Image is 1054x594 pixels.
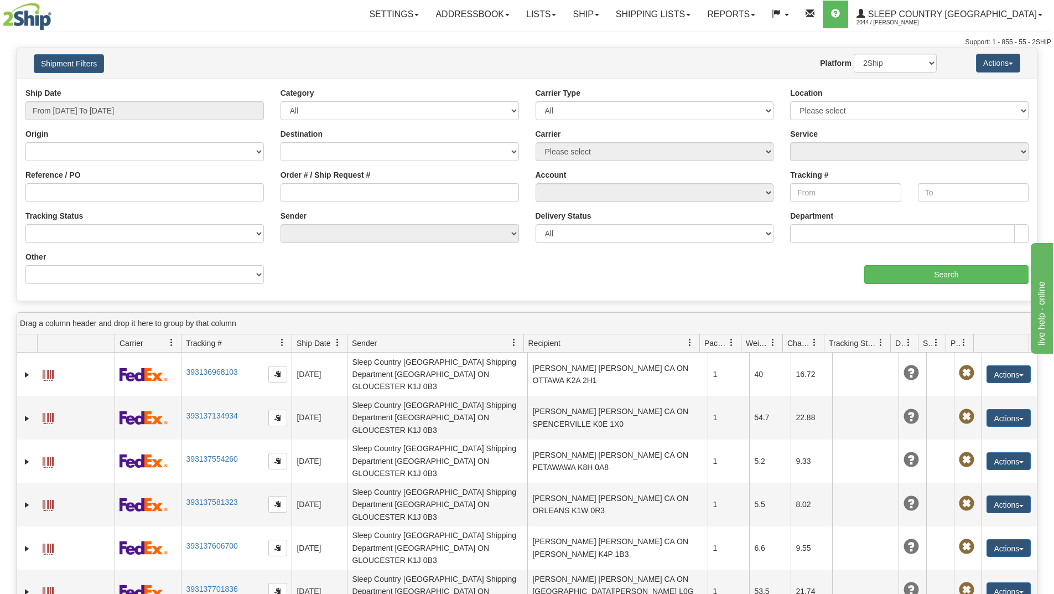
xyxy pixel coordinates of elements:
button: Copy to clipboard [268,453,287,469]
input: From [790,183,901,202]
a: Expand [22,543,33,554]
label: Carrier [536,128,561,140]
a: Settings [361,1,427,28]
td: [PERSON_NAME] [PERSON_NAME] CA ON PETAWAWA K8H 0A8 [527,440,708,483]
a: Ship Date filter column settings [328,333,347,352]
a: Expand [22,499,33,510]
label: Delivery Status [536,210,591,221]
td: [DATE] [292,526,347,570]
td: Sleep Country [GEOGRAPHIC_DATA] Shipping Department [GEOGRAPHIC_DATA] ON GLOUCESTER K1J 0B3 [347,440,527,483]
td: 1 [708,526,749,570]
a: 393137581323 [186,498,237,507]
a: Ship [564,1,607,28]
td: 1 [708,440,749,483]
a: Recipient filter column settings [681,333,699,352]
label: Destination [281,128,323,140]
span: Tracking Status [829,338,877,349]
td: [DATE] [292,396,347,439]
a: 393137554260 [186,454,237,463]
span: Sleep Country [GEOGRAPHIC_DATA] [865,9,1037,19]
input: Search [864,265,1029,284]
span: Unknown [904,409,919,425]
td: 1 [708,353,749,396]
label: Carrier Type [536,87,580,99]
td: 22.88 [791,396,832,439]
span: Pickup Not Assigned [959,409,974,425]
label: Ship Date [25,87,61,99]
span: Sender [352,338,377,349]
button: Actions [986,495,1031,513]
a: Charge filter column settings [805,333,824,352]
label: Tracking Status [25,210,83,221]
img: 2 - FedEx Express® [120,498,168,512]
span: Ship Date [297,338,330,349]
td: 8.02 [791,483,832,526]
td: [PERSON_NAME] [PERSON_NAME] CA ON OTTAWA K2A 2H1 [527,353,708,396]
a: Tracking # filter column settings [273,333,292,352]
label: Service [790,128,818,140]
button: Actions [986,365,1031,383]
a: 393137606700 [186,541,237,550]
td: Sleep Country [GEOGRAPHIC_DATA] Shipping Department [GEOGRAPHIC_DATA] ON GLOUCESTER K1J 0B3 [347,396,527,439]
span: Unknown [904,365,919,381]
span: Delivery Status [895,338,905,349]
a: Tracking Status filter column settings [871,333,890,352]
a: Expand [22,369,33,380]
a: Label [43,495,54,513]
img: 2 - FedEx Express® [120,541,168,555]
img: 2 - FedEx Express® [120,454,168,468]
div: live help - online [8,7,102,20]
a: Addressbook [427,1,518,28]
button: Copy to clipboard [268,410,287,426]
span: Pickup Not Assigned [959,452,974,468]
a: Shipment Issues filter column settings [927,333,946,352]
button: Copy to clipboard [268,496,287,513]
span: Charge [787,338,811,349]
td: 54.7 [749,396,791,439]
label: Sender [281,210,307,221]
img: 2 - FedEx Express® [120,411,168,425]
td: 6.6 [749,526,791,570]
label: Reference / PO [25,169,81,180]
label: Department [790,210,833,221]
button: Copy to clipboard [268,366,287,383]
td: [PERSON_NAME] [PERSON_NAME] CA ON [PERSON_NAME] K4P 1B3 [527,526,708,570]
a: Expand [22,413,33,424]
td: Sleep Country [GEOGRAPHIC_DATA] Shipping Department [GEOGRAPHIC_DATA] ON GLOUCESTER K1J 0B3 [347,353,527,396]
td: 40 [749,353,791,396]
label: Platform [820,58,851,69]
button: Actions [976,54,1020,73]
label: Location [790,87,822,99]
a: 393137701836 [186,585,237,593]
span: Unknown [904,452,919,468]
a: Packages filter column settings [722,333,741,352]
span: 2044 / [PERSON_NAME] [856,17,939,28]
a: Pickup Status filter column settings [954,333,973,352]
span: Packages [704,338,728,349]
span: Pickup Not Assigned [959,539,974,555]
label: Category [281,87,314,99]
span: Shipment Issues [923,338,932,349]
td: [PERSON_NAME] [PERSON_NAME] CA ON SPENCERVILLE K0E 1X0 [527,396,708,439]
span: Pickup Not Assigned [959,365,974,381]
td: 1 [708,483,749,526]
td: 5.2 [749,440,791,483]
button: Actions [986,452,1031,470]
a: 393137134934 [186,411,237,420]
a: Lists [518,1,564,28]
span: Recipient [528,338,560,349]
button: Actions [986,409,1031,427]
input: To [918,183,1029,202]
div: Support: 1 - 855 - 55 - 2SHIP [3,38,1051,47]
label: Origin [25,128,48,140]
img: logo2044.jpg [3,3,51,30]
td: 9.33 [791,440,832,483]
a: Sleep Country [GEOGRAPHIC_DATA] 2044 / [PERSON_NAME] [848,1,1051,28]
a: Sender filter column settings [505,333,523,352]
a: Expand [22,456,33,467]
label: Account [536,169,567,180]
a: Delivery Status filter column settings [899,333,918,352]
span: Unknown [904,539,919,555]
label: Order # / Ship Request # [281,169,371,180]
a: 393136968103 [186,368,237,376]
